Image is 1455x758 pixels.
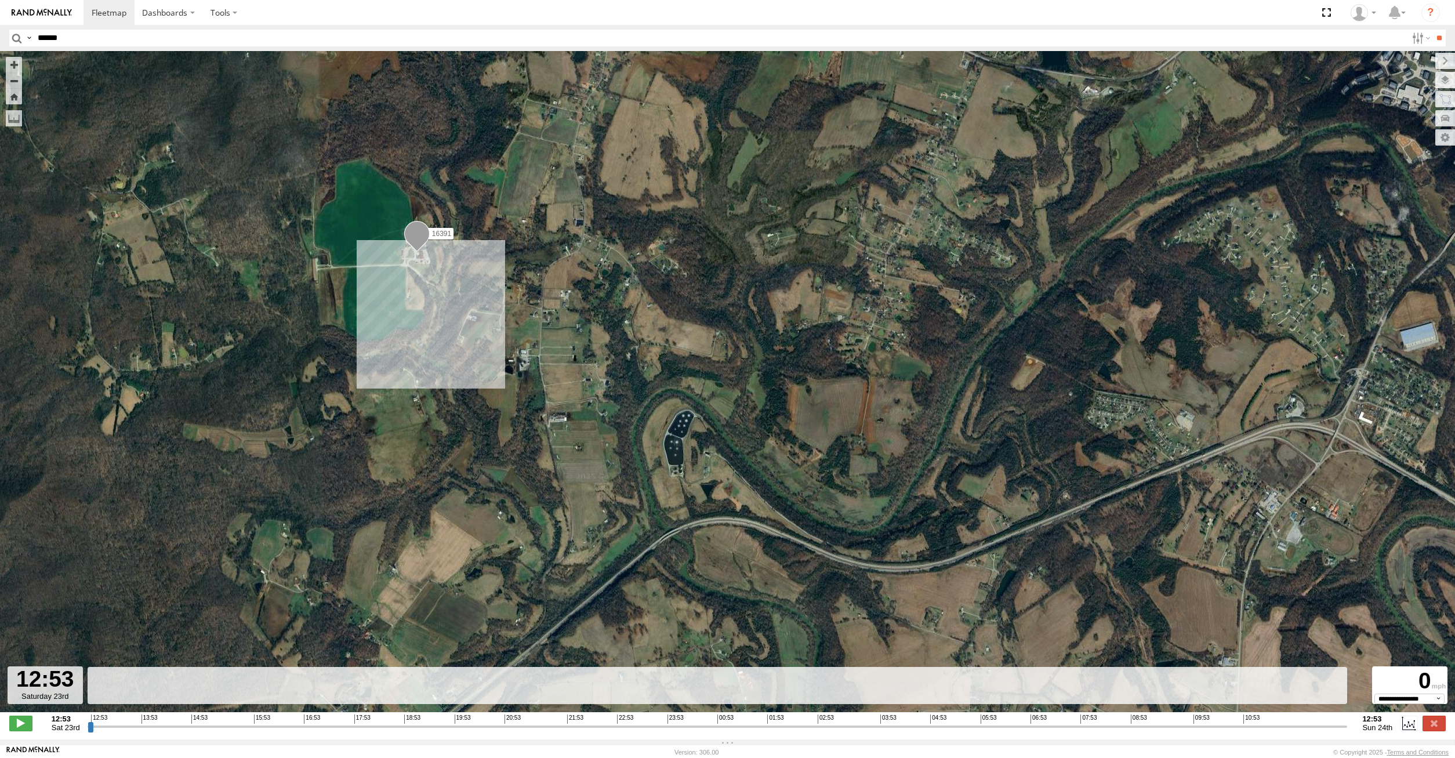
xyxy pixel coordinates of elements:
[1387,749,1449,756] a: Terms and Conditions
[52,723,80,732] span: Sat 23rd Aug 2025
[404,715,420,724] span: 18:53
[455,715,471,724] span: 19:53
[674,749,719,756] div: Version: 306.00
[1374,668,1446,694] div: 0
[24,30,34,46] label: Search Query
[1080,715,1097,724] span: 07:53
[1031,715,1047,724] span: 06:53
[1435,129,1455,146] label: Map Settings
[1131,715,1147,724] span: 08:53
[1193,715,1210,724] span: 09:53
[567,715,583,724] span: 21:53
[6,57,22,72] button: Zoom in
[6,89,22,104] button: Zoom Home
[767,715,783,724] span: 01:53
[304,715,320,724] span: 16:53
[930,715,946,724] span: 04:53
[667,715,684,724] span: 23:53
[12,9,72,17] img: rand-logo.svg
[9,716,32,731] label: Play/Stop
[1407,30,1432,46] label: Search Filter Options
[1362,715,1392,723] strong: 12:53
[617,715,633,724] span: 22:53
[254,715,270,724] span: 15:53
[1362,723,1392,732] span: Sun 24th Aug 2025
[91,715,107,724] span: 12:53
[141,715,158,724] span: 13:53
[52,715,80,723] strong: 12:53
[1421,3,1440,22] i: ?
[505,715,521,724] span: 20:53
[880,715,897,724] span: 03:53
[354,715,371,724] span: 17:53
[431,229,451,237] span: 16391
[1347,4,1380,21] div: Paul Withrow
[6,110,22,126] label: Measure
[1333,749,1449,756] div: © Copyright 2025 -
[1243,715,1260,724] span: 10:53
[717,715,734,724] span: 00:53
[6,746,60,758] a: Visit our Website
[1423,716,1446,731] label: Close
[818,715,834,724] span: 02:53
[191,715,208,724] span: 14:53
[981,715,997,724] span: 05:53
[6,72,22,89] button: Zoom out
